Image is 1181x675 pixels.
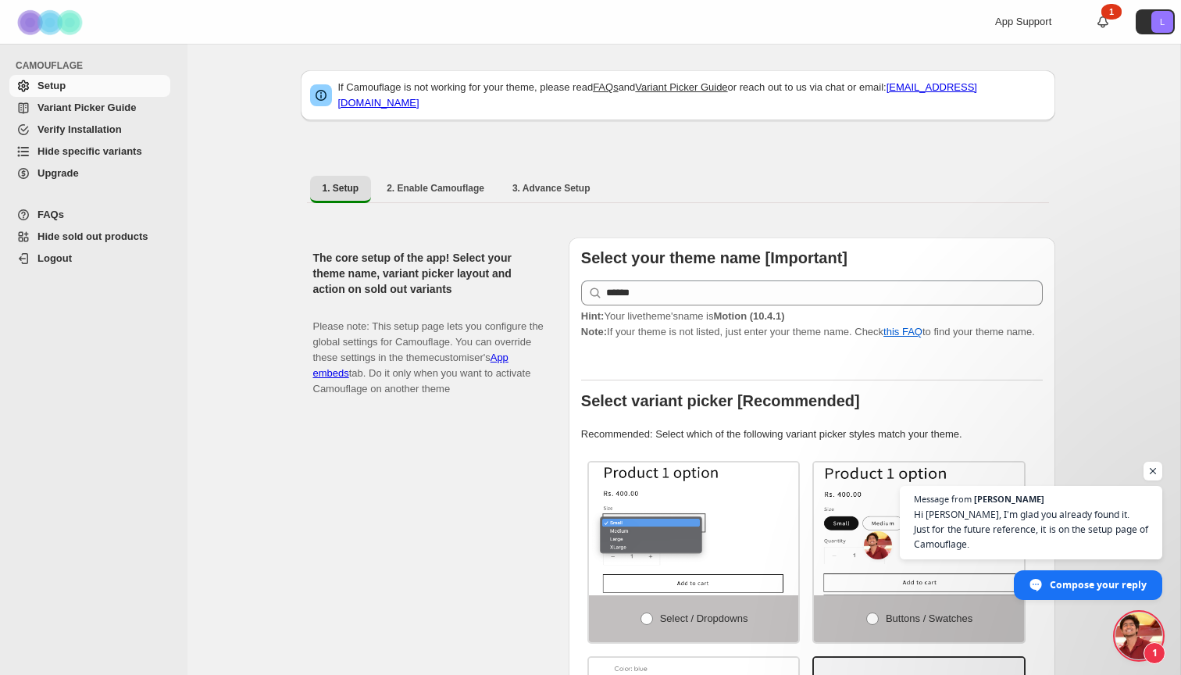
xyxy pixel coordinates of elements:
[37,209,64,220] span: FAQs
[37,102,136,113] span: Variant Picker Guide
[9,75,170,97] a: Setup
[589,462,799,595] img: Select / Dropdowns
[9,248,170,270] a: Logout
[581,427,1043,442] p: Recommended: Select which of the following variant picker styles match your theme.
[37,252,72,264] span: Logout
[1160,17,1165,27] text: L
[1136,9,1175,34] button: Avatar with initials L
[37,80,66,91] span: Setup
[37,167,79,179] span: Upgrade
[1095,14,1111,30] a: 1
[995,16,1051,27] span: App Support
[1101,4,1122,20] div: 1
[660,612,748,624] span: Select / Dropdowns
[581,326,607,337] strong: Note:
[512,182,590,195] span: 3. Advance Setup
[635,81,727,93] a: Variant Picker Guide
[581,249,847,266] b: Select your theme name [Important]
[313,303,544,397] p: Please note: This setup page lets you configure the global settings for Camouflage. You can overr...
[1144,642,1165,664] span: 1
[9,162,170,184] a: Upgrade
[12,1,91,44] img: Camouflage
[914,507,1148,552] span: Hi [PERSON_NAME], I'm glad you already found it. Just for the future reference, it is on the setu...
[9,141,170,162] a: Hide specific variants
[9,204,170,226] a: FAQs
[313,250,544,297] h2: The core setup of the app! Select your theme name, variant picker layout and action on sold out v...
[9,226,170,248] a: Hide sold out products
[16,59,177,72] span: CAMOUFLAGE
[1050,571,1147,598] span: Compose your reply
[581,310,605,322] strong: Hint:
[323,182,359,195] span: 1. Setup
[387,182,484,195] span: 2. Enable Camouflage
[974,495,1044,503] span: [PERSON_NAME]
[581,392,860,409] b: Select variant picker [Recommended]
[713,310,784,322] strong: Motion (10.4.1)
[37,230,148,242] span: Hide sold out products
[914,495,972,503] span: Message from
[1115,612,1162,659] div: Open chat
[593,81,619,93] a: FAQs
[1151,11,1173,33] span: Avatar with initials L
[581,310,785,322] span: Your live theme's name is
[9,119,170,141] a: Verify Installation
[37,123,122,135] span: Verify Installation
[338,80,1046,111] p: If Camouflage is not working for your theme, please read and or reach out to us via chat or email:
[886,612,972,624] span: Buttons / Swatches
[814,462,1024,595] img: Buttons / Swatches
[9,97,170,119] a: Variant Picker Guide
[883,326,922,337] a: this FAQ
[581,309,1043,340] p: If your theme is not listed, just enter your theme name. Check to find your theme name.
[37,145,142,157] span: Hide specific variants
